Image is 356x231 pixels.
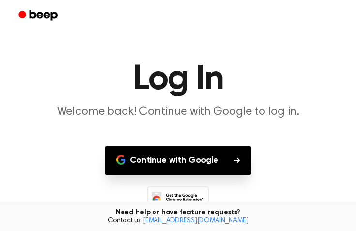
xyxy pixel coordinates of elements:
[6,217,350,226] span: Contact us
[105,146,251,175] button: Continue with Google
[143,217,248,224] a: [EMAIL_ADDRESS][DOMAIN_NAME]
[12,105,344,119] p: Welcome back! Continue with Google to log in.
[12,62,344,97] h1: Log In
[12,6,66,25] a: Beep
